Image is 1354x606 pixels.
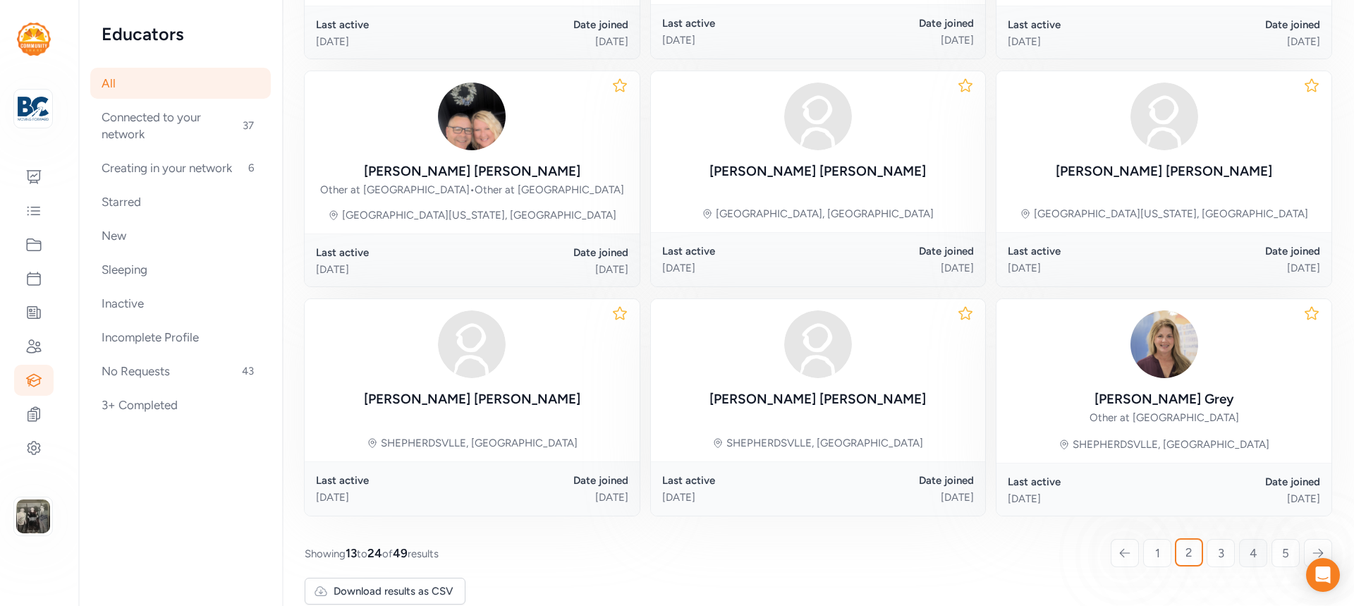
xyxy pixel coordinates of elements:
div: [DATE] [1008,35,1164,49]
div: 3+ Completed [90,389,271,420]
div: Last active [1008,18,1164,32]
div: [DATE] [316,262,472,277]
div: SHEPHERDSVLLE, [GEOGRAPHIC_DATA] [381,436,578,450]
h2: Educators [102,23,260,45]
div: [GEOGRAPHIC_DATA], [GEOGRAPHIC_DATA] [716,207,934,221]
div: Date joined [818,244,974,258]
span: 6 [243,159,260,176]
div: [DATE] [316,35,472,49]
div: Date joined [1164,244,1320,258]
div: [PERSON_NAME] [PERSON_NAME] [1056,162,1272,181]
div: Other at [GEOGRAPHIC_DATA] Other at [GEOGRAPHIC_DATA] [320,183,624,197]
div: [GEOGRAPHIC_DATA][US_STATE], [GEOGRAPHIC_DATA] [1034,207,1308,221]
a: 1 [1143,539,1171,567]
span: 49 [393,546,408,560]
span: 2 [1185,544,1193,561]
a: 5 [1271,539,1300,567]
div: Last active [316,473,472,487]
span: 24 [367,546,382,560]
span: Download results as CSV [334,584,453,598]
div: All [90,68,271,99]
div: Date joined [818,16,974,30]
div: Last active [662,16,818,30]
div: [DATE] [818,490,974,504]
div: No Requests [90,356,271,387]
div: [DATE] [818,261,974,275]
div: [PERSON_NAME] Grey [1094,389,1234,409]
div: Date joined [818,473,974,487]
div: [DATE] [316,490,472,504]
div: [DATE] [818,33,974,47]
div: [PERSON_NAME] [PERSON_NAME] [364,162,580,181]
div: Date joined [472,473,628,487]
div: Date joined [472,246,628,260]
div: Open Intercom Messenger [1306,558,1340,592]
div: Date joined [1164,475,1320,489]
div: [DATE] [662,490,818,504]
span: 5 [1282,545,1289,562]
div: Last active [316,18,472,32]
div: Creating in your network [90,152,271,183]
img: avatar38fbb18c.svg [784,83,852,150]
div: Last active [662,244,818,258]
span: 3 [1218,545,1224,562]
div: [DATE] [1164,492,1320,506]
span: • [470,183,475,196]
div: [DATE] [472,35,628,49]
img: avatar38fbb18c.svg [1130,83,1198,150]
a: 3 [1207,539,1235,567]
div: [DATE] [1164,35,1320,49]
img: avatar38fbb18c.svg [438,310,506,378]
div: Sleeping [90,254,271,285]
div: Date joined [472,18,628,32]
div: [GEOGRAPHIC_DATA][US_STATE], [GEOGRAPHIC_DATA] [342,208,616,222]
div: Other at [GEOGRAPHIC_DATA] [1090,411,1239,425]
span: 1 [1155,545,1160,562]
span: 4 [1250,545,1257,562]
div: [DATE] [472,490,628,504]
img: GF0d1w51T2yK1VOuxvQl [1130,310,1198,378]
div: [DATE] [1008,261,1164,275]
div: Last active [1008,244,1164,258]
img: U9djZHwEQzyfkFydwgzm [438,83,506,150]
img: logo [17,23,51,56]
span: 13 [346,546,357,560]
img: logo [18,93,49,124]
a: 4 [1239,539,1267,567]
div: Connected to your network [90,102,271,150]
span: Showing to of results [305,545,439,562]
div: [PERSON_NAME] [PERSON_NAME] [364,389,580,409]
div: Last active [316,246,472,260]
div: [PERSON_NAME] [PERSON_NAME] [709,162,926,181]
div: [DATE] [472,262,628,277]
button: Download results as CSV [305,578,465,605]
div: Incomplete Profile [90,322,271,353]
div: [DATE] [1164,261,1320,275]
span: 37 [237,117,260,134]
div: Starred [90,186,271,217]
img: avatar38fbb18c.svg [784,310,852,378]
div: SHEPHERDSVLLE, [GEOGRAPHIC_DATA] [1073,437,1269,452]
div: Last active [662,473,818,487]
div: [DATE] [662,261,818,275]
div: Date joined [1164,18,1320,32]
div: Inactive [90,288,271,319]
div: [DATE] [1008,492,1164,506]
div: SHEPHERDSVLLE, [GEOGRAPHIC_DATA] [726,436,923,450]
div: [PERSON_NAME] [PERSON_NAME] [709,389,926,409]
div: Last active [1008,475,1164,489]
div: [DATE] [662,33,818,47]
span: 43 [236,363,260,380]
div: New [90,220,271,251]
